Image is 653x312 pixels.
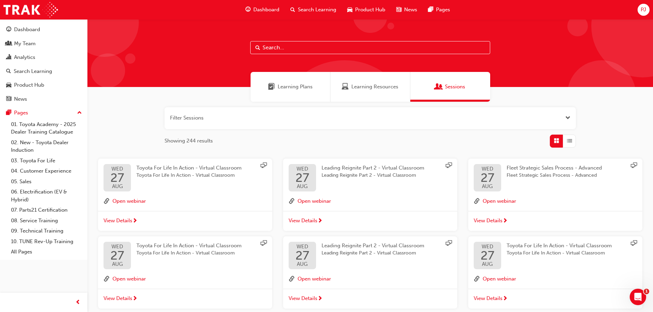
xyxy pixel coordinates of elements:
a: View Details [98,289,272,309]
span: search-icon [6,68,11,75]
a: 06. Electrification (EV & Hybrid) [8,187,85,205]
span: AUG [481,262,494,267]
span: Learning Plans [268,83,275,91]
button: Pages [3,107,85,119]
button: Open webinar [298,275,331,284]
span: link-icon [474,275,480,284]
a: 10. TUNE Rev-Up Training [8,236,85,247]
span: Leading Reignite Part 2 - Virtual Classroom [322,249,424,257]
span: 27 [110,172,124,184]
span: Product Hub [355,6,385,14]
span: Sessions [445,83,465,91]
img: Trak [3,2,58,17]
div: My Team [14,40,36,48]
a: search-iconSearch Learning [285,3,342,17]
span: next-icon [503,218,508,224]
button: WED27AUGFleet Strategic Sales Process - AdvancedFleet Strategic Sales Process - Advancedlink-icon... [468,159,642,231]
span: WED [481,244,494,249]
input: Search... [250,41,490,54]
a: Product Hub [3,79,85,91]
a: WED27AUGLeading Reignite Part 2 - Virtual ClassroomLeading Reignite Part 2 - Virtual Classroom [289,164,452,191]
span: Toyota For Life In Action - Virtual Classroom [136,165,242,171]
button: Open webinar [298,197,331,206]
span: View Details [289,217,317,225]
span: View Details [104,295,132,302]
span: next-icon [132,296,137,302]
span: sessionType_ONLINE_URL-icon [446,162,452,170]
span: WED [481,166,494,172]
span: 1 [644,289,649,294]
span: 27 [110,249,124,262]
span: link-icon [104,197,110,206]
span: sessionType_ONLINE_URL-icon [261,162,267,170]
button: WED27AUGToyota For Life In Action - Virtual ClassroomToyota For Life In Action - Virtual Classroo... [468,236,642,309]
button: WED27AUGLeading Reignite Part 2 - Virtual ClassroomLeading Reignite Part 2 - Virtual Classroomlin... [283,236,457,309]
span: Toyota For Life In Action - Virtual Classroom [507,249,612,257]
a: View Details [98,211,272,231]
span: Search Learning [298,6,336,14]
button: WED27AUGLeading Reignite Part 2 - Virtual ClassroomLeading Reignite Part 2 - Virtual Classroomlin... [283,159,457,231]
button: Open webinar [112,197,146,206]
a: Search Learning [3,65,85,78]
span: Toyota For Life In Action - Virtual Classroom [136,172,242,179]
span: Fleet Strategic Sales Process - Advanced [507,172,602,179]
span: Toyota For Life In Action - Virtual Classroom [136,242,242,249]
span: car-icon [6,82,11,88]
button: Open webinar [483,197,516,206]
span: link-icon [289,275,295,284]
span: sessionType_ONLINE_URL-icon [631,240,637,248]
span: people-icon [6,41,11,47]
a: guage-iconDashboard [240,3,285,17]
span: Leading Reignite Part 2 - Virtual Classroom [322,242,424,249]
a: WED27AUGFleet Strategic Sales Process - AdvancedFleet Strategic Sales Process - Advanced [474,164,637,191]
a: 04. Customer Experience [8,166,85,176]
a: WED27AUGLeading Reignite Part 2 - Virtual ClassroomLeading Reignite Part 2 - Virtual Classroom [289,242,452,269]
div: News [14,95,27,103]
span: news-icon [6,96,11,102]
span: Fleet Strategic Sales Process - Advanced [507,165,602,171]
span: News [404,6,417,14]
a: pages-iconPages [423,3,456,17]
span: Toyota For Life In Action - Virtual Classroom [507,242,612,249]
span: news-icon [396,5,401,14]
a: View Details [283,211,457,231]
a: My Team [3,37,85,50]
span: AUG [110,184,124,189]
a: Learning PlansLearning Plans [251,72,330,102]
span: PJ [641,6,646,14]
span: Pages [436,6,450,14]
iframe: Intercom live chat [630,289,646,305]
div: Pages [14,109,28,117]
a: 05. Sales [8,176,85,187]
span: Leading Reignite Part 2 - Virtual Classroom [322,172,424,179]
div: Search Learning [14,67,52,75]
span: Leading Reignite Part 2 - Virtual Classroom [322,165,424,171]
span: Learning Resources [351,83,398,91]
a: View Details [283,289,457,309]
button: WED27AUGToyota For Life In Action - Virtual ClassroomToyota For Life In Action - Virtual Classroo... [98,236,272,309]
button: DashboardMy TeamAnalyticsSearch LearningProduct HubNews [3,22,85,107]
a: View Details [468,289,642,309]
span: sessionType_ONLINE_URL-icon [446,240,452,248]
span: AUG [481,184,494,189]
span: sessionType_ONLINE_URL-icon [631,162,637,170]
span: next-icon [132,218,137,224]
a: WED27AUGToyota For Life In Action - Virtual ClassroomToyota For Life In Action - Virtual Classroom [474,242,637,269]
span: Learning Plans [278,83,313,91]
span: link-icon [104,275,110,284]
button: WED27AUGToyota For Life In Action - Virtual ClassroomToyota For Life In Action - Virtual Classroo... [98,159,272,231]
button: Open webinar [112,275,146,284]
div: Analytics [14,53,35,61]
span: search-icon [290,5,295,14]
span: next-icon [317,218,323,224]
button: Open the filter [565,114,570,122]
span: prev-icon [75,298,81,307]
span: chart-icon [6,54,11,61]
span: pages-icon [6,110,11,116]
a: Analytics [3,51,85,64]
span: Sessions [435,83,442,91]
span: car-icon [347,5,352,14]
span: Showing 244 results [165,137,213,145]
